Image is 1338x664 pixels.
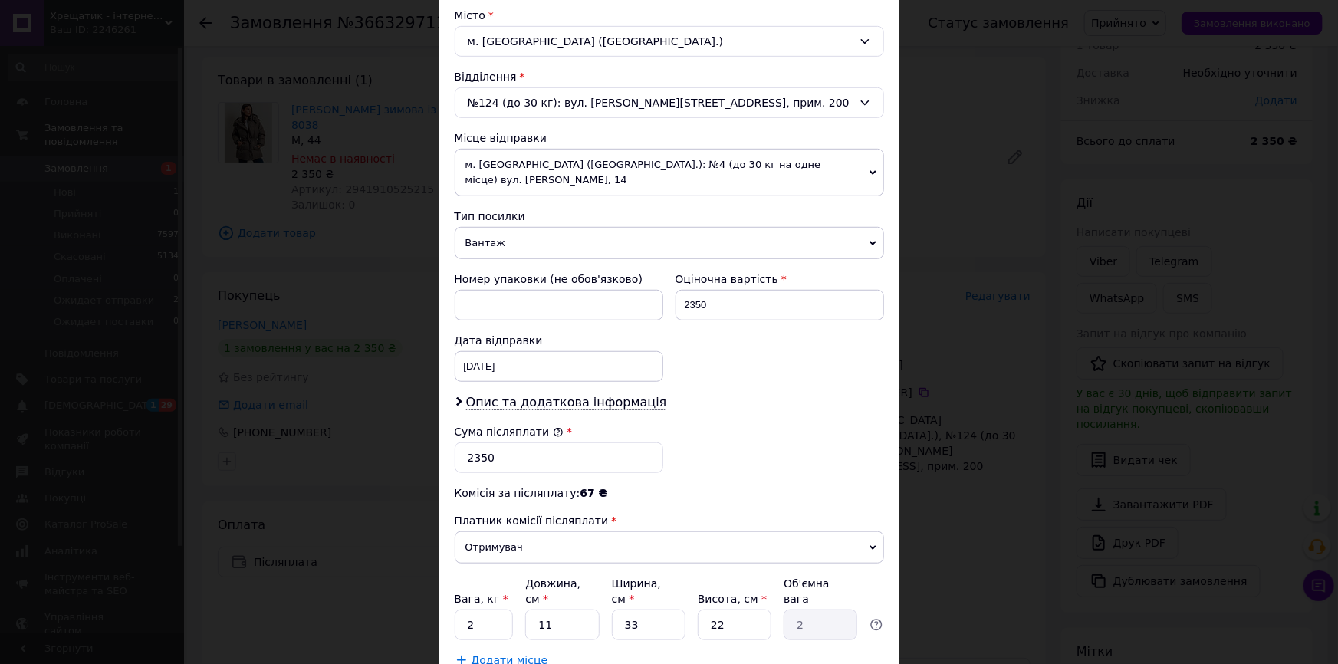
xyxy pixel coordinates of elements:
label: Довжина, см [525,577,580,605]
span: м. [GEOGRAPHIC_DATA] ([GEOGRAPHIC_DATA].): №4 (до 30 кг на одне місце) вул. [PERSON_NAME], 14 [455,149,884,196]
span: 67 ₴ [580,487,607,499]
span: Вантаж [455,227,884,259]
div: Відділення [455,69,884,84]
div: Дата відправки [455,333,663,348]
div: Об'ємна вага [784,576,857,606]
label: Висота, см [698,593,767,605]
span: Отримувач [455,531,884,564]
span: Місце відправки [455,132,547,144]
span: Тип посилки [455,210,525,222]
label: Сума післяплати [455,426,564,438]
label: Ширина, см [612,577,661,605]
div: Номер упаковки (не обов'язково) [455,271,663,287]
span: Опис та додаткова інформація [466,395,667,410]
div: №124 (до 30 кг): вул. [PERSON_NAME][STREET_ADDRESS], прим. 200 [455,87,884,118]
div: Місто [455,8,884,23]
div: Комісія за післяплату: [455,485,884,501]
label: Вага, кг [455,593,508,605]
div: м. [GEOGRAPHIC_DATA] ([GEOGRAPHIC_DATA].) [455,26,884,57]
span: Платник комісії післяплати [455,514,609,527]
div: Оціночна вартість [676,271,884,287]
